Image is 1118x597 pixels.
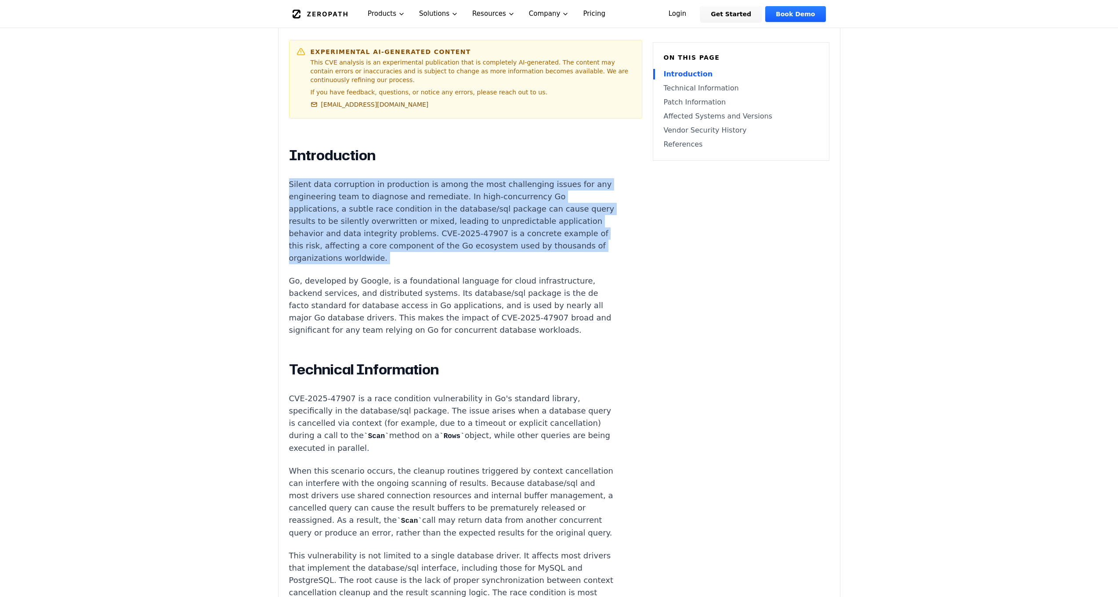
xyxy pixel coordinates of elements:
p: When this scenario occurs, the cleanup routines triggered by context cancellation can interfere w... [289,465,616,539]
a: Vendor Security History [664,125,818,136]
p: If you have feedback, questions, or notice any errors, please reach out to us. [311,88,635,97]
a: Patch Information [664,97,818,108]
code: Rows [439,432,465,440]
h6: Experimental AI-Generated Content [311,47,635,56]
code: Scan [364,432,389,440]
a: Login [658,6,697,22]
p: Go, developed by Google, is a foundational language for cloud infrastructure, backend services, a... [289,275,616,336]
h2: Technical Information [289,361,616,378]
a: Introduction [664,69,818,79]
p: This CVE analysis is an experimental publication that is completely AI-generated. The content may... [311,58,635,84]
h2: Introduction [289,147,616,164]
h6: On this page [664,53,818,62]
a: [EMAIL_ADDRESS][DOMAIN_NAME] [311,100,429,109]
p: CVE-2025-47907 is a race condition vulnerability in Go's standard library, specifically in the da... [289,392,616,454]
p: Silent data corruption in production is among the most challenging issues for any engineering tea... [289,178,616,264]
a: Affected Systems and Versions [664,111,818,122]
code: Scan [397,517,422,525]
a: References [664,139,818,150]
a: Technical Information [664,83,818,94]
a: Get Started [700,6,762,22]
a: Book Demo [765,6,825,22]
